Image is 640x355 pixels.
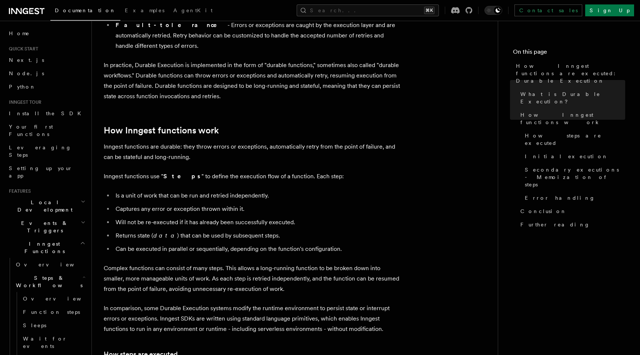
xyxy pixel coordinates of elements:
[13,258,87,271] a: Overview
[6,240,80,255] span: Inngest Functions
[6,141,87,162] a: Leveraging Steps
[525,166,625,188] span: Secondary executions - Memoization of steps
[113,217,400,228] li: Will not be re-executed if it has already been successfully executed.
[424,7,434,14] kbd: ⌘K
[517,205,625,218] a: Conclusion
[516,62,625,84] span: How Inngest functions are executed: Durable Execution
[297,4,439,16] button: Search...⌘K
[104,60,400,102] p: In practice, Durable Execution is implemented in the form of "durable functions," sometimes also ...
[520,208,567,215] span: Conclusion
[6,53,87,67] a: Next.js
[113,20,400,51] li: - Errors or exceptions are caught by the execution layer and are automatically retried. Retry beh...
[520,90,625,105] span: What is Durable Execution?
[522,191,625,205] a: Error handling
[520,221,590,228] span: Further reading
[513,47,625,59] h4: On this page
[104,125,219,136] a: How Inngest functions work
[163,173,201,180] strong: Steps
[20,319,87,332] a: Sleeps
[484,6,502,15] button: Toggle dark mode
[120,2,169,20] a: Examples
[23,296,99,302] span: Overview
[153,232,177,239] em: data
[9,70,44,76] span: Node.js
[16,262,92,268] span: Overview
[104,171,400,182] p: Inngest functions use " " to define the execution flow of a function. Each step:
[6,120,87,141] a: Your first Functions
[6,99,41,105] span: Inngest tour
[6,188,31,194] span: Features
[513,59,625,87] a: How Inngest functions are executed: Durable Execution
[525,194,595,202] span: Error handling
[55,7,116,13] span: Documentation
[9,165,73,179] span: Setting up your app
[522,150,625,163] a: Initial execution
[113,204,400,214] li: Captures any error or exception thrown within it.
[169,2,217,20] a: AgentKit
[104,263,400,294] p: Complex functions can consist of many steps. This allows a long-running function to be broken dow...
[517,108,625,129] a: How Inngest functions work
[525,153,608,160] span: Initial execution
[6,237,87,258] button: Inngest Functions
[525,132,625,147] span: How steps are executed
[6,199,81,213] span: Local Development
[116,21,227,29] strong: Fault-tolerance
[514,4,582,16] a: Contact sales
[13,271,87,292] button: Steps & Workflows
[9,30,30,37] span: Home
[9,84,36,90] span: Python
[517,218,625,231] a: Further reading
[50,2,120,21] a: Documentation
[113,244,400,254] li: Can be executed in parallel or sequentially, depending on the function's configuration.
[20,332,87,353] a: Wait for events
[113,230,400,241] li: Returns state ( ) that can be used by subsequent steps.
[125,7,164,13] span: Examples
[104,142,400,162] p: Inngest functions are durable: they throw errors or exceptions, automatically retry from the poin...
[522,129,625,150] a: How steps are executed
[9,110,86,116] span: Install the SDK
[20,305,87,319] a: Function steps
[6,46,38,52] span: Quick start
[6,67,87,80] a: Node.js
[6,162,87,182] a: Setting up your app
[6,219,81,234] span: Events & Triggers
[6,216,87,237] button: Events & Triggers
[517,87,625,108] a: What is Durable Execution?
[23,322,46,328] span: Sleeps
[13,274,83,289] span: Steps & Workflows
[9,124,53,137] span: Your first Functions
[6,107,87,120] a: Install the SDK
[585,4,634,16] a: Sign Up
[104,303,400,334] p: In comparison, some Durable Execution systems modify the runtime environment to persist state or ...
[9,57,44,63] span: Next.js
[113,190,400,201] li: Is a unit of work that can be run and retried independently.
[6,27,87,40] a: Home
[9,145,71,158] span: Leveraging Steps
[520,111,625,126] span: How Inngest functions work
[6,80,87,93] a: Python
[23,309,80,315] span: Function steps
[23,336,67,349] span: Wait for events
[6,196,87,216] button: Local Development
[20,292,87,305] a: Overview
[522,163,625,191] a: Secondary executions - Memoization of steps
[173,7,213,13] span: AgentKit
